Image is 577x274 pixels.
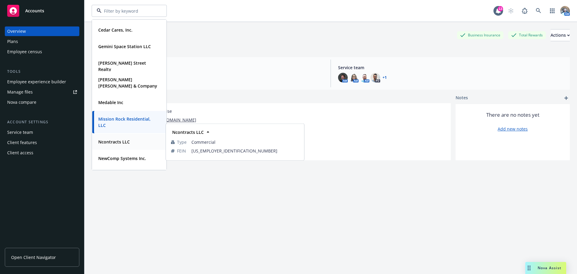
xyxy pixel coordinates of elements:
a: Overview [5,26,79,36]
span: Open Client Navigator [11,254,56,260]
div: Business Insurance [457,31,503,39]
div: Nova compare [7,97,36,107]
a: Service team [5,128,79,137]
strong: [PERSON_NAME] Street Realty [98,60,146,72]
div: Plans [7,37,18,46]
div: Manage files [7,87,33,97]
input: Filter by keyword [102,8,154,14]
a: add [563,94,570,102]
span: Type [177,139,187,145]
div: Employee experience builder [7,77,66,87]
a: Nova compare [5,97,79,107]
div: Drag to move [525,262,533,274]
div: Service team [7,128,33,137]
span: Account type [96,64,323,71]
a: Search [533,5,545,17]
strong: Cedar Cares, Inc. [98,27,133,33]
a: Manage files [5,87,79,97]
button: Nova Assist [525,262,566,274]
strong: Ncontracts LLC [98,139,130,145]
span: There are no notes yet [486,111,539,119]
span: Notes [456,94,468,102]
div: Client features [7,138,37,147]
strong: Gemini Space Station LLC [98,44,151,49]
a: [URL][DOMAIN_NAME] [151,117,196,123]
div: Client access [7,148,33,158]
div: Tools [5,69,79,75]
a: Employee census [5,47,79,57]
strong: Medable Inc [98,100,123,105]
span: Accounts [25,8,44,13]
a: Report a Bug [519,5,531,17]
a: Employee experience builder [5,77,79,87]
span: Service team [338,64,565,71]
a: Add new notes [498,126,528,132]
a: Accounts [5,2,79,19]
strong: Ncontracts LLC [172,129,204,135]
div: 13 [498,6,503,11]
strong: Mission Rock Residential, LLC [98,116,151,128]
img: photo [360,73,369,82]
div: Employee census [7,47,42,57]
button: Actions [551,29,570,41]
span: EB [96,76,323,82]
span: Nova Assist [538,265,561,270]
div: Overview [7,26,26,36]
div: Total Rewards [508,31,546,39]
img: photo [560,6,570,16]
a: Client access [5,148,79,158]
div: Account settings [5,119,79,125]
a: Switch app [546,5,558,17]
a: Client features [5,138,79,147]
span: Commercial [191,139,299,145]
img: photo [338,73,348,82]
a: +1 [383,76,387,79]
a: Plans [5,37,79,46]
img: photo [371,73,380,82]
strong: [PERSON_NAME] [PERSON_NAME] & Company [98,77,157,89]
img: photo [349,73,359,82]
strong: NewComp Systems Inc. [98,155,146,161]
a: Start snowing [505,5,517,17]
